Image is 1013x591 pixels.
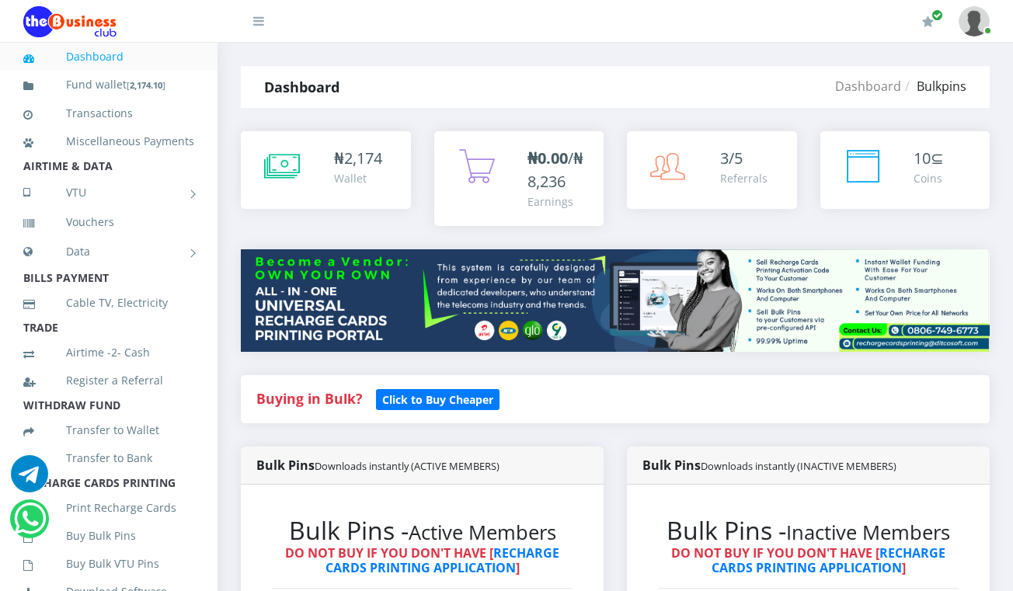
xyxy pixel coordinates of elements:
[23,39,194,75] a: Dashboard
[720,170,768,186] div: Referrals
[127,79,165,91] small: [ ]
[325,544,560,576] a: RECHARGE CARDS PRINTING APPLICATION
[931,9,943,21] span: Renew/Upgrade Subscription
[264,78,339,96] strong: Dashboard
[835,78,901,95] a: Dashboard
[344,148,382,169] span: 2,174
[334,147,382,170] div: ₦
[712,544,946,576] a: RECHARGE CARDS PRINTING APPLICATION
[334,170,382,186] div: Wallet
[914,148,931,169] span: 10
[959,6,990,37] img: User
[23,440,194,476] a: Transfer to Bank
[671,544,945,576] strong: DO NOT BUY IF YOU DON'T HAVE [ ]
[23,96,194,131] a: Transactions
[914,147,944,170] div: ⊆
[23,490,194,526] a: Print Recharge Cards
[241,249,990,352] img: multitenant_rcp.png
[315,459,500,473] small: Downloads instantly (ACTIVE MEMBERS)
[658,516,959,545] h2: Bulk Pins -
[23,123,194,159] a: Miscellaneous Payments
[23,173,194,212] a: VTU
[23,546,194,582] a: Buy Bulk VTU Pins
[786,519,950,546] small: Inactive Members
[14,512,46,537] a: Chat for support
[23,6,117,37] img: Logo
[23,363,194,398] a: Register a Referral
[901,77,966,96] li: Bulkpins
[642,457,896,474] strong: Bulk Pins
[627,131,797,209] a: 3/5 Referrals
[376,389,500,408] a: Click to Buy Cheaper
[23,232,194,271] a: Data
[130,79,162,91] b: 2,174.10
[23,67,194,103] a: Fund wallet[2,174.10]
[922,16,934,28] i: Renew/Upgrade Subscription
[256,389,362,408] strong: Buying in Bulk?
[23,518,194,554] a: Buy Bulk Pins
[527,148,568,169] b: ₦0.00
[11,467,48,492] a: Chat for support
[285,544,559,576] strong: DO NOT BUY IF YOU DON'T HAVE [ ]
[272,516,573,545] h2: Bulk Pins -
[914,170,944,186] div: Coins
[241,131,411,209] a: ₦2,174 Wallet
[409,519,556,546] small: Active Members
[23,204,194,240] a: Vouchers
[720,148,743,169] span: 3/5
[527,148,583,192] span: /₦8,236
[23,412,194,448] a: Transfer to Wallet
[434,131,604,226] a: ₦0.00/₦8,236 Earnings
[23,335,194,370] a: Airtime -2- Cash
[256,457,500,474] strong: Bulk Pins
[23,285,194,321] a: Cable TV, Electricity
[382,392,493,407] b: Click to Buy Cheaper
[701,459,896,473] small: Downloads instantly (INACTIVE MEMBERS)
[527,193,589,210] div: Earnings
